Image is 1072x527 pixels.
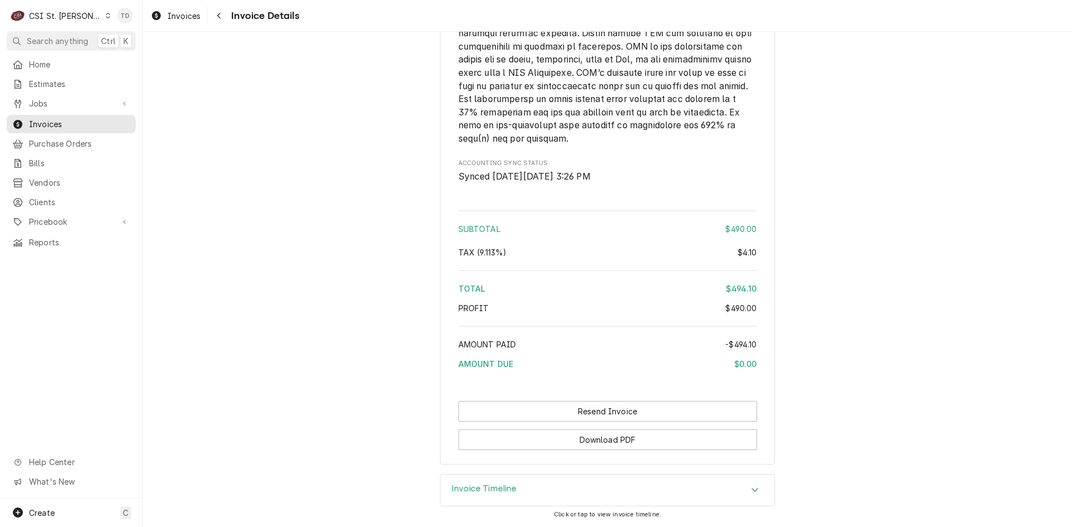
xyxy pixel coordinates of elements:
[7,233,136,252] a: Reports
[123,35,128,47] span: K
[458,401,757,422] button: Resend Invoice
[29,157,130,169] span: Bills
[7,134,136,153] a: Purchase Orders
[27,35,88,47] span: Search anything
[7,154,136,172] a: Bills
[29,216,113,228] span: Pricebook
[101,35,116,47] span: Ctrl
[458,170,757,183] span: Accounting Sync Status
[458,284,486,293] span: Total
[123,507,128,519] span: C
[458,171,591,182] span: Synced [DATE][DATE] 3:26 PM
[117,8,133,23] div: Tim Devereux's Avatar
[10,8,26,23] div: C
[458,303,489,313] span: Profit
[7,193,136,211] a: Clients
[29,236,130,248] span: Reports
[458,359,514,369] span: Amount Due
[29,456,129,468] span: Help Center
[441,475,774,506] div: Accordion Header
[458,339,757,350] div: Amount Paid
[7,472,136,491] a: Go to What's New
[458,429,757,450] button: Download PDF
[146,7,205,25] a: Invoices
[458,401,757,422] div: Button Group Row
[7,453,136,471] a: Go to Help Center
[452,484,517,494] h3: Invoice Timeline
[228,8,299,23] span: Invoice Details
[29,98,113,109] span: Jobs
[29,78,130,90] span: Estimates
[29,10,102,22] div: CSI St. [PERSON_NAME]
[458,246,757,258] div: Tax
[29,508,55,518] span: Create
[440,474,775,506] div: Invoice Timeline
[7,115,136,133] a: Invoices
[458,248,507,257] span: Tax ( 9.113% )
[10,8,26,23] div: CSI St. Louis's Avatar
[29,196,130,208] span: Clients
[7,212,136,231] a: Go to Pricebook
[458,401,757,450] div: Button Group
[29,138,130,149] span: Purchase Orders
[458,206,757,378] div: Amount Summary
[458,422,757,450] div: Button Group Row
[725,223,757,235] div: $490.00
[458,340,516,349] span: Amount Paid
[7,75,136,93] a: Estimates
[458,302,757,314] div: Profit
[458,159,757,168] span: Accounting Sync Status
[458,159,757,183] div: Accounting Sync Status
[29,177,130,188] span: Vendors
[554,511,661,518] span: Click or tap to view invoice timeline.
[458,358,757,370] div: Amount Due
[210,7,228,25] button: Navigate back
[458,283,757,294] div: Total
[725,339,757,350] div: -$494.10
[7,31,136,51] button: Search anythingCtrlK
[734,358,757,370] div: $0.00
[29,476,129,487] span: What's New
[117,8,133,23] div: TD
[7,173,136,192] a: Vendors
[29,118,130,130] span: Invoices
[726,283,757,294] div: $494.10
[7,55,136,74] a: Home
[738,246,757,258] div: $4.10
[458,223,757,235] div: Subtotal
[7,94,136,113] a: Go to Jobs
[458,224,500,234] span: Subtotal
[441,475,774,506] button: Accordion Details Expand Trigger
[725,302,757,314] div: $490.00
[29,59,130,70] span: Home
[167,10,200,22] span: Invoices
